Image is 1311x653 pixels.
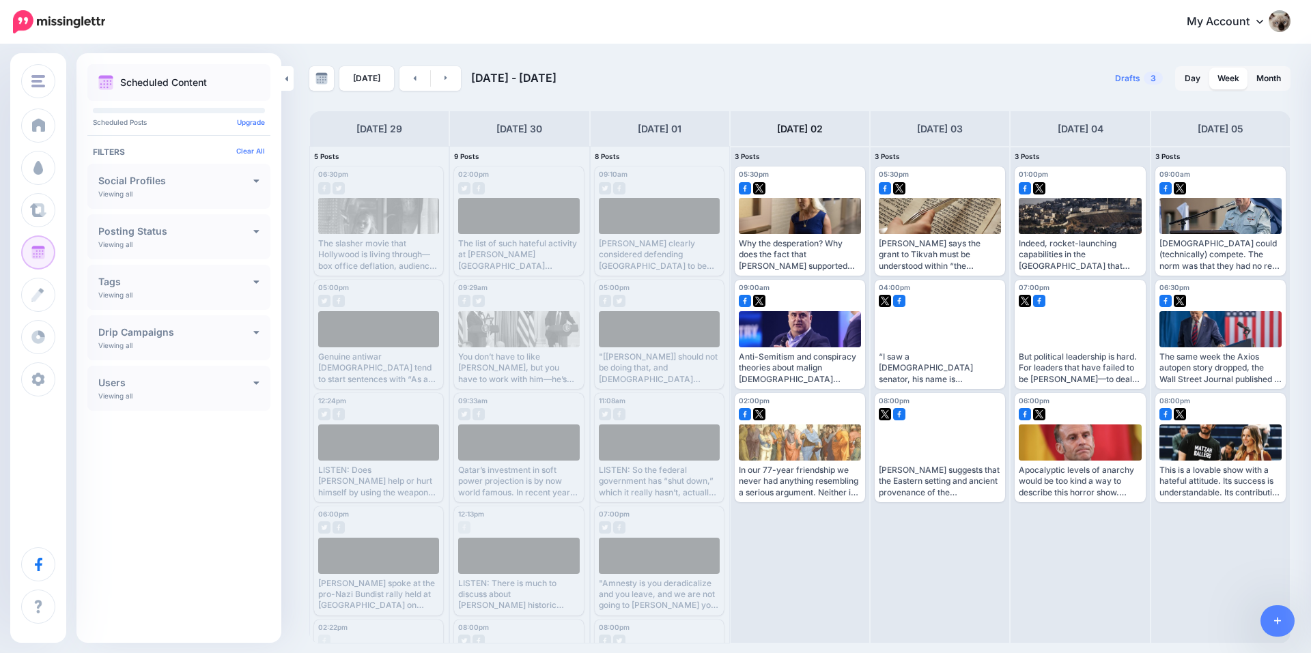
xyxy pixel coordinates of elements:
div: [DEMOGRAPHIC_DATA] could (technically) compete. The norm was that they had no real opportunity to... [1159,238,1282,272]
img: twitter-square.png [753,295,765,307]
img: facebook-grey-square.png [473,408,485,420]
img: twitter-grey-square.png [318,408,330,420]
div: This is a lovable show with a hateful attitude. Its success is understandable. Its contribution t... [1159,465,1282,498]
img: facebook-square.png [1033,295,1045,307]
span: 12:24pm [318,396,346,405]
img: facebook-square.png [893,295,905,307]
img: twitter-grey-square.png [473,295,485,307]
img: facebook-grey-square.png [599,295,611,307]
img: facebook-square.png [1159,408,1172,420]
h4: Social Profiles [98,176,253,186]
div: [PERSON_NAME] suggests that the Eastern setting and ancient provenance of the [DEMOGRAPHIC_DATA] ... [879,465,1001,498]
span: 3 Posts [735,152,760,160]
h4: Filters [93,147,265,157]
span: 07:00pm [599,510,630,518]
img: Missinglettr [13,10,105,33]
div: The same week the Axios autopen story dropped, the Wall Street Journal published a letter purport... [1159,351,1282,385]
p: Viewing all [98,392,132,400]
div: But political leadership is hard. For leaders that have failed to be [PERSON_NAME]—to deal with t... [1019,351,1141,385]
img: twitter-grey-square.png [458,408,470,420]
h4: Tags [98,277,253,287]
h4: [DATE] 03 [917,121,963,137]
span: 09:00am [1159,170,1190,178]
img: twitter-grey-square.png [318,295,330,307]
span: 06:30pm [1159,283,1189,291]
span: 07:00pm [1019,283,1049,291]
img: facebook-square.png [893,408,905,420]
img: facebook-grey-square.png [318,182,330,194]
h4: [DATE] 01 [638,121,681,137]
span: 06:00pm [318,510,349,518]
img: calendar.png [98,75,113,90]
img: twitter-square.png [1019,295,1031,307]
span: 02:22pm [318,623,348,631]
div: [PERSON_NAME] says the grant to Tikvah must be understood within “the framework” of authoritarian... [879,238,1001,272]
h4: Users [98,378,253,388]
h4: Drip Campaigns [98,328,253,337]
div: LISTEN: There is much to discuss about [PERSON_NAME] historic proposal for ending the war in [GEO... [458,578,579,611]
img: twitter-square.png [1033,408,1045,420]
img: menu.png [31,75,45,87]
img: twitter-square.png [1174,408,1186,420]
img: twitter-grey-square.png [318,521,330,534]
span: [DATE] - [DATE] [471,71,556,85]
span: 02:00pm [458,170,489,178]
p: Viewing all [98,190,132,198]
img: facebook-grey-square.png [458,295,470,307]
span: 08:00pm [879,396,910,405]
span: 3 Posts [1155,152,1181,160]
span: 11:08am [599,396,625,405]
div: The list of such hateful activity at [PERSON_NAME][GEOGRAPHIC_DATA][US_STATE] and other academic ... [458,238,579,272]
div: Qatar’s investment in soft power projection is by now world famous. In recent years, Qatar has sp... [458,465,579,498]
img: facebook-grey-square.png [613,182,625,194]
div: LISTEN: So the federal government has “shut down,” which it really hasn’t, actually, and here we ... [599,465,720,498]
div: [PERSON_NAME] clearly considered defending [GEOGRAPHIC_DATA] to be one of his more honorable obli... [599,238,720,272]
img: twitter-grey-square.png [613,295,625,307]
span: 12:13pm [458,510,484,518]
h4: [DATE] 04 [1058,121,1103,137]
div: Genuine antiwar [DEMOGRAPHIC_DATA] tend to start sentences with “As an [DEMOGRAPHIC_DATA]….” [PER... [318,351,439,385]
span: 05:00pm [318,283,349,291]
span: 08:00pm [1159,396,1190,405]
img: facebook-square.png [879,182,891,194]
img: facebook-grey-square.png [599,635,611,647]
img: facebook-grey-square.png [613,408,625,420]
div: [PERSON_NAME] spoke at the pro-Nazi Bundist rally held at [GEOGRAPHIC_DATA] on [DATE]. And he wou... [318,578,439,611]
span: 09:33am [458,396,488,405]
img: twitter-grey-square.png [613,635,625,647]
img: twitter-grey-square.png [599,408,611,420]
a: Drafts3 [1107,66,1171,91]
div: "Amnesty is you deradicalize and you leave, and we are not going to [PERSON_NAME] you down and ki... [599,578,720,611]
a: Week [1209,68,1247,89]
img: twitter-square.png [1033,182,1045,194]
span: 09:00am [739,283,770,291]
a: Upgrade [237,118,265,126]
p: Viewing all [98,291,132,299]
div: "[[PERSON_NAME]] should not be doing that, and [DEMOGRAPHIC_DATA] should not be doing that, and t... [599,351,720,385]
img: calendar-grey-darker.png [315,72,328,85]
h4: [DATE] 29 [356,121,402,137]
img: facebook-square.png [1159,182,1172,194]
div: Indeed, rocket-launching capabilities in the [GEOGRAPHIC_DATA] that even modestly approached thos... [1019,238,1141,272]
span: 06:00pm [1019,396,1049,405]
p: Scheduled Posts [93,119,265,126]
span: 01:00pm [1019,170,1048,178]
h4: [DATE] 05 [1198,121,1243,137]
img: twitter-square.png [879,295,891,307]
div: Apocalyptic levels of anarchy would be too kind a way to describe this horror show. [URL][DOMAIN_... [1019,465,1141,498]
h4: Posting Status [98,227,253,236]
a: Month [1248,68,1289,89]
img: facebook-square.png [739,182,751,194]
img: facebook-square.png [1019,182,1031,194]
img: facebook-square.png [1159,295,1172,307]
span: 5 Posts [314,152,339,160]
img: facebook-grey-square.png [333,521,345,534]
img: facebook-square.png [739,295,751,307]
img: facebook-grey-square.png [333,408,345,420]
img: facebook-grey-square.png [473,635,485,647]
span: 8 Posts [595,152,620,160]
p: Viewing all [98,341,132,349]
img: twitter-grey-square.png [333,182,345,194]
img: twitter-square.png [1174,182,1186,194]
img: twitter-square.png [893,182,905,194]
